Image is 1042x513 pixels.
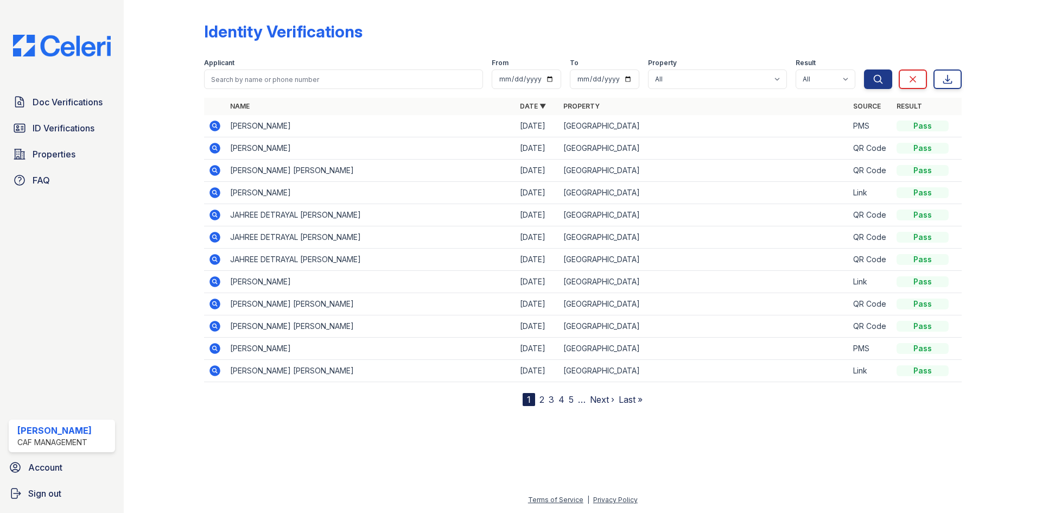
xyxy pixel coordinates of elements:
label: Property [648,59,677,67]
div: Pass [897,299,949,309]
td: [DATE] [516,315,559,338]
span: Properties [33,148,75,161]
td: PMS [849,338,892,360]
td: [PERSON_NAME] [226,115,516,137]
td: [GEOGRAPHIC_DATA] [559,271,849,293]
td: Link [849,182,892,204]
td: [PERSON_NAME] [226,137,516,160]
td: [DATE] [516,160,559,182]
div: Pass [897,210,949,220]
td: [GEOGRAPHIC_DATA] [559,249,849,271]
td: QR Code [849,226,892,249]
td: Link [849,360,892,382]
td: QR Code [849,315,892,338]
td: [GEOGRAPHIC_DATA] [559,204,849,226]
td: PMS [849,115,892,137]
a: Privacy Policy [593,496,638,504]
td: [GEOGRAPHIC_DATA] [559,315,849,338]
td: [DATE] [516,182,559,204]
td: [PERSON_NAME] [PERSON_NAME] [226,293,516,315]
div: Pass [897,321,949,332]
td: [GEOGRAPHIC_DATA] [559,160,849,182]
div: Pass [897,187,949,198]
a: Last » [619,394,643,405]
a: Date ▼ [520,102,546,110]
td: [DATE] [516,137,559,160]
td: [PERSON_NAME] [PERSON_NAME] [226,160,516,182]
label: Result [796,59,816,67]
td: QR Code [849,204,892,226]
a: Doc Verifications [9,91,115,113]
a: Next › [590,394,614,405]
div: CAF Management [17,437,92,448]
label: To [570,59,579,67]
td: QR Code [849,137,892,160]
td: QR Code [849,249,892,271]
td: [PERSON_NAME] [PERSON_NAME] [226,360,516,382]
a: 3 [549,394,554,405]
span: Sign out [28,487,61,500]
td: QR Code [849,160,892,182]
td: [GEOGRAPHIC_DATA] [559,115,849,137]
div: Pass [897,254,949,265]
div: | [587,496,589,504]
div: Pass [897,143,949,154]
a: Properties [9,143,115,165]
td: [DATE] [516,204,559,226]
td: [DATE] [516,271,559,293]
td: [DATE] [516,115,559,137]
a: Property [563,102,600,110]
td: [GEOGRAPHIC_DATA] [559,137,849,160]
a: ID Verifications [9,117,115,139]
label: Applicant [204,59,234,67]
td: [DATE] [516,293,559,315]
td: JAHREE DETRAYAL [PERSON_NAME] [226,226,516,249]
a: 2 [539,394,544,405]
a: Sign out [4,483,119,504]
a: Terms of Service [528,496,583,504]
td: QR Code [849,293,892,315]
td: [GEOGRAPHIC_DATA] [559,182,849,204]
td: JAHREE DETRAYAL [PERSON_NAME] [226,249,516,271]
span: ID Verifications [33,122,94,135]
td: [PERSON_NAME] [226,338,516,360]
div: 1 [523,393,535,406]
span: … [578,393,586,406]
a: Result [897,102,922,110]
td: [DATE] [516,360,559,382]
img: CE_Logo_Blue-a8612792a0a2168367f1c8372b55b34899dd931a85d93a1a3d3e32e68fde9ad4.png [4,35,119,56]
td: [PERSON_NAME] [226,271,516,293]
div: Pass [897,276,949,287]
td: [GEOGRAPHIC_DATA] [559,226,849,249]
span: Doc Verifications [33,96,103,109]
div: Identity Verifications [204,22,363,41]
div: Pass [897,343,949,354]
a: 5 [569,394,574,405]
div: Pass [897,165,949,176]
a: Name [230,102,250,110]
td: [GEOGRAPHIC_DATA] [559,360,849,382]
div: [PERSON_NAME] [17,424,92,437]
a: FAQ [9,169,115,191]
td: [DATE] [516,226,559,249]
div: Pass [897,365,949,376]
td: [PERSON_NAME] [PERSON_NAME] [226,315,516,338]
td: [DATE] [516,338,559,360]
a: Account [4,457,119,478]
label: From [492,59,509,67]
td: [GEOGRAPHIC_DATA] [559,293,849,315]
td: JAHREE DETRAYAL [PERSON_NAME] [226,204,516,226]
td: [DATE] [516,249,559,271]
div: Pass [897,232,949,243]
a: 4 [558,394,564,405]
div: Pass [897,121,949,131]
a: Source [853,102,881,110]
span: Account [28,461,62,474]
td: [PERSON_NAME] [226,182,516,204]
td: Link [849,271,892,293]
span: FAQ [33,174,50,187]
td: [GEOGRAPHIC_DATA] [559,338,849,360]
input: Search by name or phone number [204,69,483,89]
